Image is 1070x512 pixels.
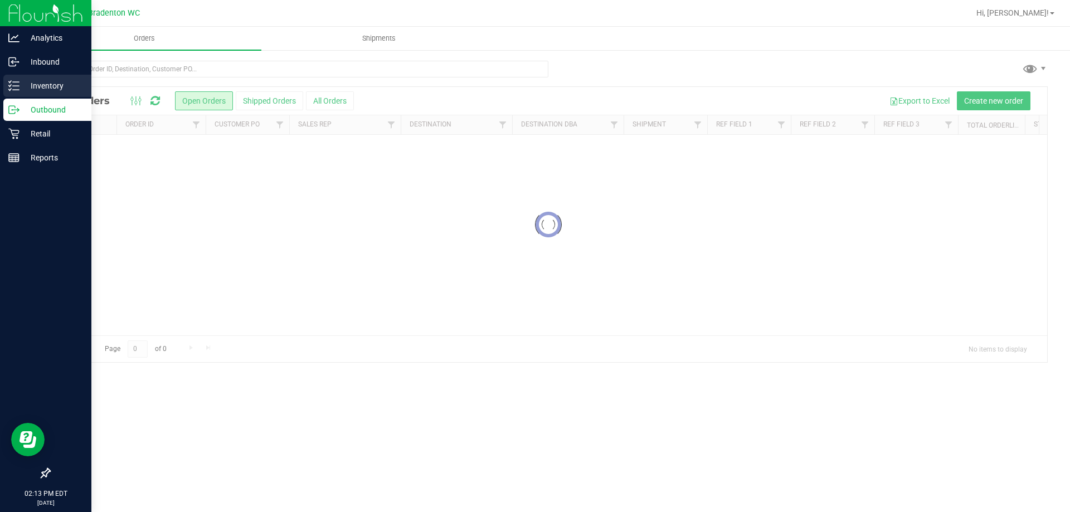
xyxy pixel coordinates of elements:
[5,499,86,507] p: [DATE]
[119,33,170,43] span: Orders
[8,152,20,163] inline-svg: Reports
[8,32,20,43] inline-svg: Analytics
[976,8,1049,17] span: Hi, [PERSON_NAME]!
[20,103,86,116] p: Outbound
[20,151,86,164] p: Reports
[49,61,548,77] input: Search Order ID, Destination, Customer PO...
[261,27,496,50] a: Shipments
[20,79,86,92] p: Inventory
[27,27,261,50] a: Orders
[20,55,86,69] p: Inbound
[8,104,20,115] inline-svg: Outbound
[5,489,86,499] p: 02:13 PM EDT
[88,8,140,18] span: Bradenton WC
[11,423,45,456] iframe: Resource center
[8,128,20,139] inline-svg: Retail
[20,127,86,140] p: Retail
[347,33,411,43] span: Shipments
[20,31,86,45] p: Analytics
[8,56,20,67] inline-svg: Inbound
[8,80,20,91] inline-svg: Inventory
